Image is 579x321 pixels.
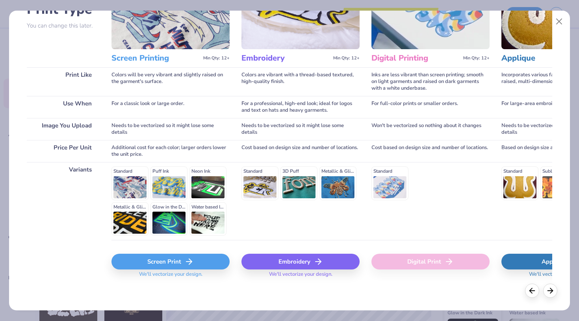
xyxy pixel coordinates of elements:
div: Variants [27,162,100,240]
div: Colors will be very vibrant and slightly raised on the garment's surface. [111,67,230,96]
div: Cost based on design size and number of locations. [241,140,360,162]
div: Additional cost for each color; larger orders lower the unit price. [111,140,230,162]
div: Screen Print [111,254,230,269]
span: We'll vectorize your design. [136,271,206,282]
div: Use When [27,96,100,118]
div: Price Per Unit [27,140,100,162]
div: Inks are less vibrant than screen printing; smooth on light garments and raised on dark garments ... [371,67,490,96]
div: Print Like [27,67,100,96]
div: Won't be vectorized so nothing about it changes [371,118,490,140]
span: Min Qty: 12+ [333,55,360,61]
span: Min Qty: 12+ [463,55,490,61]
div: Needs to be vectorized so it might lose some details [241,118,360,140]
span: We'll vectorize your design. [266,271,336,282]
div: Digital Print [371,254,490,269]
h3: Screen Printing [111,53,200,63]
div: Embroidery [241,254,360,269]
h3: Embroidery [241,53,330,63]
div: Needs to be vectorized so it might lose some details [111,118,230,140]
button: Close [552,14,567,29]
div: Colors are vibrant with a thread-based textured, high-quality finish. [241,67,360,96]
h3: Digital Printing [371,53,460,63]
div: For a classic look or large order. [111,96,230,118]
div: For full-color prints or smaller orders. [371,96,490,118]
div: For a professional, high-end look; ideal for logos and text on hats and heavy garments. [241,96,360,118]
p: You can change this later. [27,22,100,29]
div: Cost based on design size and number of locations. [371,140,490,162]
div: Image You Upload [27,118,100,140]
span: Min Qty: 12+ [203,55,230,61]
